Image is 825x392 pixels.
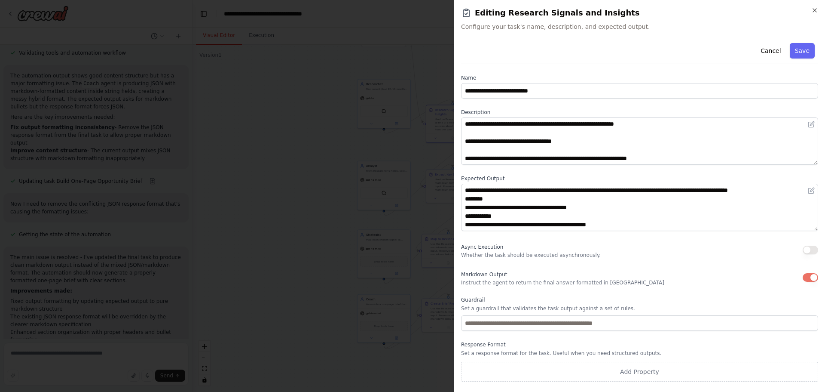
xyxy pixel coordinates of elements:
[461,252,601,259] p: Whether the task should be executed asynchronously.
[806,119,816,130] button: Open in editor
[461,272,507,278] span: Markdown Output
[461,244,503,250] span: Async Execution
[461,7,818,19] h2: Editing Research Signals and Insights
[461,341,818,348] label: Response Format
[755,43,786,59] button: Cancel
[461,279,664,286] p: Instruct the agent to return the final answer formatted in [GEOGRAPHIC_DATA]
[790,43,815,59] button: Save
[806,185,816,196] button: Open in editor
[461,74,818,81] label: Name
[461,22,818,31] span: Configure your task's name, description, and expected output.
[461,296,818,303] label: Guardrail
[461,175,818,182] label: Expected Output
[461,305,818,312] p: Set a guardrail that validates the task output against a set of rules.
[461,109,818,116] label: Description
[461,362,818,382] button: Add Property
[461,350,818,357] p: Set a response format for the task. Useful when you need structured outputs.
